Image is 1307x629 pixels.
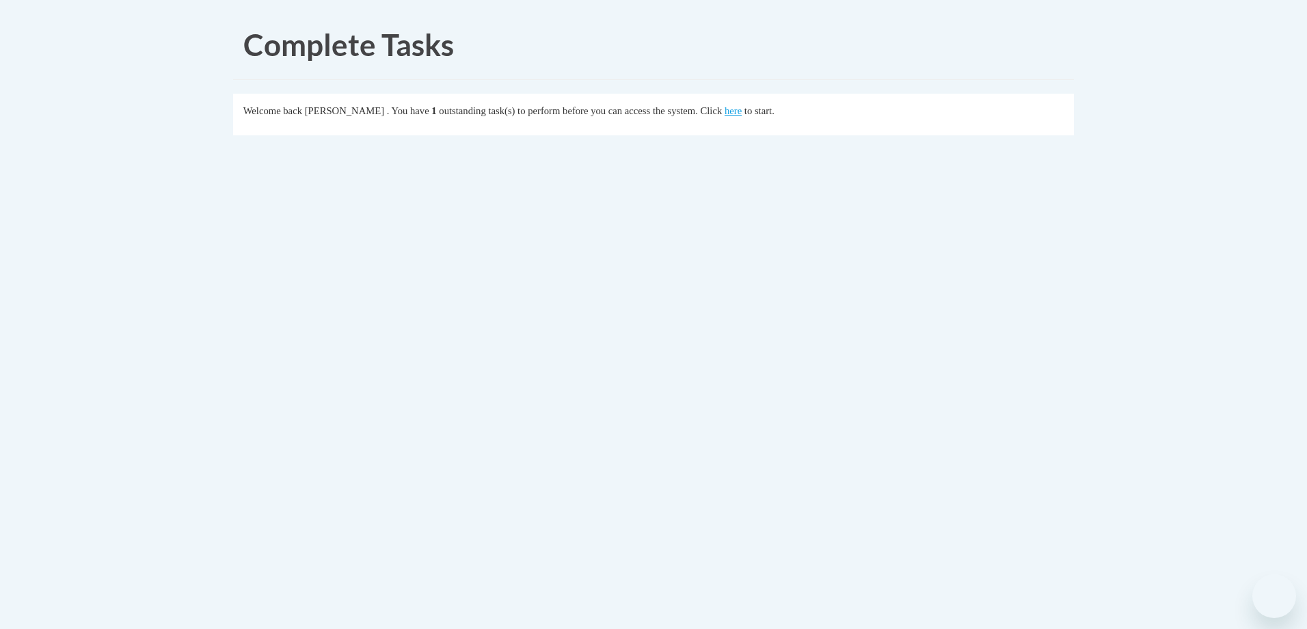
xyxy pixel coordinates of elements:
[243,105,302,116] span: Welcome back
[439,105,722,116] span: outstanding task(s) to perform before you can access the system. Click
[725,105,742,116] a: here
[305,105,384,116] span: [PERSON_NAME]
[387,105,429,116] span: . You have
[243,27,454,62] span: Complete Tasks
[431,105,436,116] span: 1
[744,105,774,116] span: to start.
[1252,574,1296,618] iframe: Button to launch messaging window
